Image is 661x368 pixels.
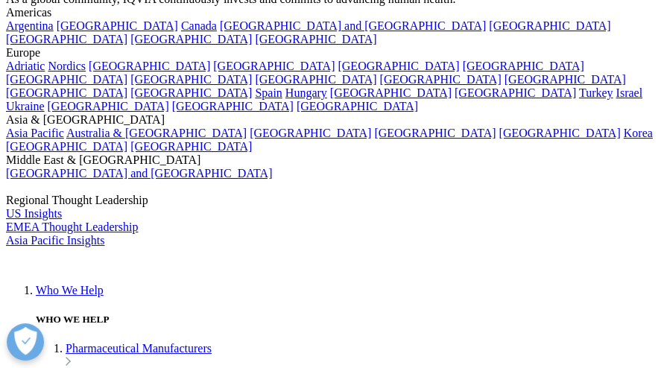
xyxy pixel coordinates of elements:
a: Adriatic [6,60,45,72]
div: Regional Thought Leadership [6,194,655,207]
a: US Insights [6,207,62,220]
a: Turkey [579,86,613,99]
a: Pharmaceutical Manufacturers [66,342,212,355]
a: [GEOGRAPHIC_DATA] [130,86,252,99]
a: [GEOGRAPHIC_DATA] [48,100,169,112]
a: [GEOGRAPHIC_DATA] [6,33,127,45]
a: Korea [624,127,653,139]
a: Australia & [GEOGRAPHIC_DATA] [66,127,247,139]
a: [GEOGRAPHIC_DATA] [6,86,127,99]
a: [GEOGRAPHIC_DATA] [297,100,418,112]
a: [GEOGRAPHIC_DATA] [463,60,584,72]
a: [GEOGRAPHIC_DATA] [505,73,626,86]
div: Americas [6,6,655,19]
a: [GEOGRAPHIC_DATA] [57,19,178,32]
a: Hungary [285,86,327,99]
a: Israel [616,86,642,99]
a: [GEOGRAPHIC_DATA] [489,19,610,32]
a: [GEOGRAPHIC_DATA] [89,60,210,72]
a: [GEOGRAPHIC_DATA] [130,33,252,45]
a: Nordics [48,60,86,72]
h5: WHO WE HELP [36,314,655,326]
a: [GEOGRAPHIC_DATA] [130,73,252,86]
a: [GEOGRAPHIC_DATA] [255,33,376,45]
a: EMEA Thought Leadership [6,221,138,233]
img: IQVIA Healthcare Information Technology and Pharma Clinical Research Company [6,247,125,269]
div: Europe [6,46,655,60]
a: Who We Help [36,284,104,296]
a: Ukraine [6,100,45,112]
a: [GEOGRAPHIC_DATA] and [GEOGRAPHIC_DATA] [6,167,272,180]
a: [GEOGRAPHIC_DATA] [255,73,376,86]
a: [GEOGRAPHIC_DATA] [250,127,371,139]
a: [GEOGRAPHIC_DATA] [6,140,127,153]
a: Asia Pacific Insights [6,234,104,247]
div: Middle East & [GEOGRAPHIC_DATA] [6,153,655,167]
a: [GEOGRAPHIC_DATA] [379,73,501,86]
a: [GEOGRAPHIC_DATA] [172,100,294,112]
a: Argentina [6,19,54,32]
a: [GEOGRAPHIC_DATA] [130,140,252,153]
a: Canada [181,19,217,32]
a: [GEOGRAPHIC_DATA] [330,86,452,99]
a: [GEOGRAPHIC_DATA] [213,60,335,72]
a: Asia Pacific [6,127,64,139]
a: [GEOGRAPHIC_DATA] [374,127,496,139]
a: [GEOGRAPHIC_DATA] [338,60,459,72]
a: Spain [255,86,282,99]
a: [GEOGRAPHIC_DATA] and [GEOGRAPHIC_DATA] [220,19,486,32]
a: [GEOGRAPHIC_DATA] [499,127,620,139]
a: [GEOGRAPHIC_DATA] [6,73,127,86]
div: Asia & [GEOGRAPHIC_DATA] [6,113,655,127]
a: [GEOGRAPHIC_DATA] [455,86,576,99]
button: Präferenzen öffnen [7,323,44,361]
